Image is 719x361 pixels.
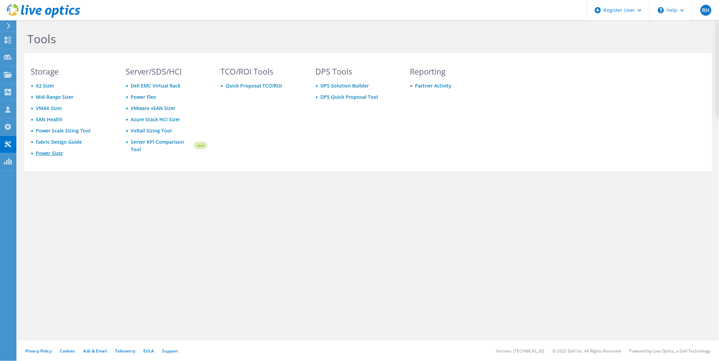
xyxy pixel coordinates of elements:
a: Mid-Range Sizer [36,94,73,100]
h1: Tools [27,32,488,46]
a: DPS Quick Proposal Tool [320,94,378,100]
a: Partner Activity [415,82,452,89]
a: Server KPI Comparison Tool [131,138,193,153]
a: DPS Solution Builder [320,82,369,89]
a: Ads & Email [84,348,107,354]
h3: Server/SDS/HCI [126,68,207,75]
a: VxRail Sizing Tool [131,127,172,134]
a: Telemetry [115,348,135,354]
a: Fabric Design Guide [36,139,82,145]
a: SAN Health [36,116,62,123]
li: Powered by Live Optics, a Dell Technology [630,348,711,354]
span: RH [701,5,711,16]
a: Dell EMC Virtual Rack [131,82,181,89]
a: X2 Sizer [36,82,54,89]
a: Power Sizer [36,150,63,156]
a: Quick Proposal TCO/ROI [226,82,282,89]
h3: TCO/ROI Tools [220,68,302,75]
h3: Reporting [410,68,492,75]
a: Support [162,348,178,354]
a: VMAX Sizer [36,105,62,111]
a: Cookies [60,348,75,354]
li: Version: [TECHNICAL_ID] [497,348,545,354]
h3: Storage [31,68,113,75]
a: EULA [143,348,154,354]
a: Power Flex [131,94,156,100]
li: © 2025 Dell Inc. All Rights Reserved [553,348,621,354]
h3: DPS Tools [315,68,397,75]
a: Power Scale Sizing Tool [36,127,90,134]
a: VMware vSAN Sizer [131,105,175,111]
a: Privacy Policy [25,348,52,354]
a: Azure Stack HCI Sizer [131,116,180,123]
img: new-badge.svg [193,138,207,154]
svg: \n [658,7,664,13]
